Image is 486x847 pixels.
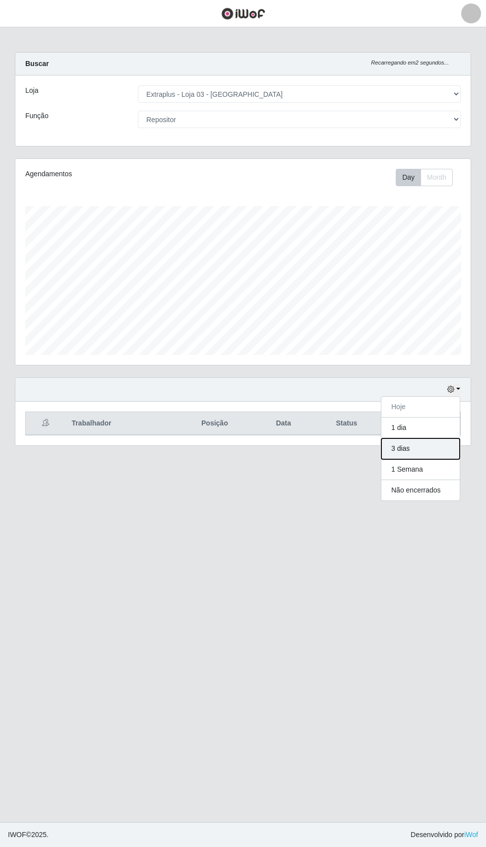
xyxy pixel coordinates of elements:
th: Posição [174,412,255,435]
div: Agendamentos [25,169,198,179]
label: Loja [25,85,38,96]
button: 1 dia [381,418,460,438]
div: Toolbar with button groups [396,169,461,186]
th: Trabalhador [65,412,174,435]
th: Status [312,412,381,435]
th: Data [255,412,311,435]
button: 3 dias [381,438,460,459]
button: Month [421,169,453,186]
button: Day [396,169,421,186]
img: CoreUI Logo [221,7,265,20]
i: Recarregando em 2 segundos... [371,60,449,66]
span: Desenvolvido por [411,830,478,840]
button: Hoje [381,397,460,418]
strong: Buscar [25,60,49,68]
button: 1 Semana [381,459,460,480]
a: iWof [464,831,478,839]
span: IWOF [8,831,26,839]
label: Função [25,111,49,121]
button: Não encerrados [381,480,460,500]
span: © 2025 . [8,830,49,840]
div: First group [396,169,453,186]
